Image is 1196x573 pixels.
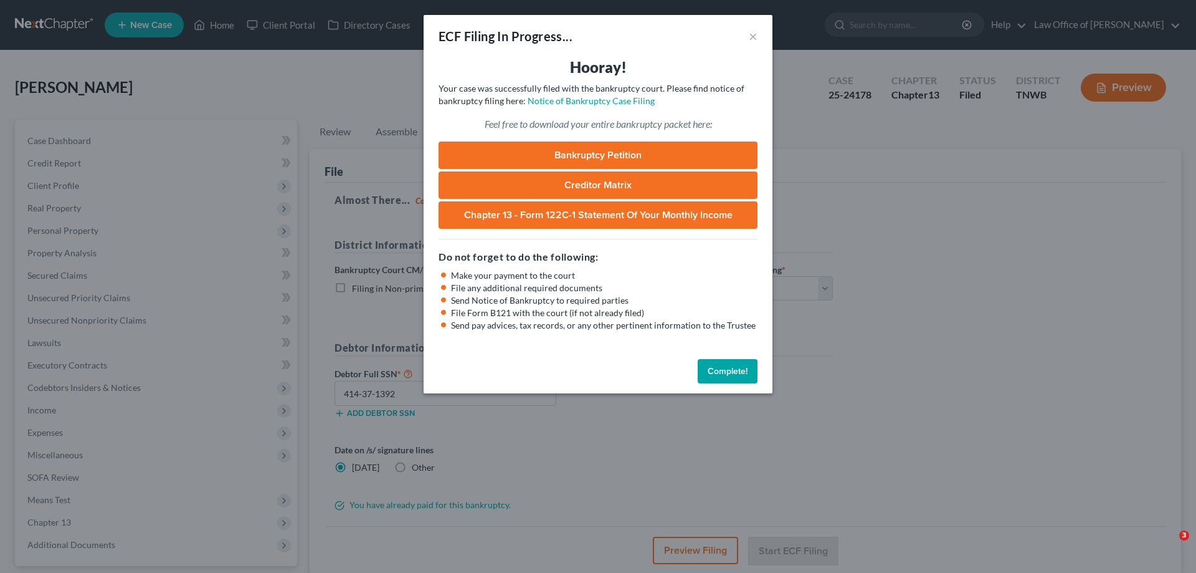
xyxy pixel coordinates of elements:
div: ECF Filing In Progress... [439,27,572,45]
h5: Do not forget to do the following: [439,249,757,264]
a: Chapter 13 - Form 122C-1 Statement Of Your Monthly Income [439,201,757,229]
li: Send Notice of Bankruptcy to required parties [451,294,757,307]
a: Bankruptcy Petition [439,142,757,169]
iframe: Intercom live chat [1154,531,1184,561]
li: File any additional required documents [451,282,757,294]
button: Complete! [698,359,757,384]
h3: Hooray! [439,57,757,77]
button: × [749,29,757,44]
li: File Form B121 with the court (if not already filed) [451,307,757,319]
p: Feel free to download your entire bankruptcy packet here: [439,117,757,132]
a: Creditor Matrix [439,171,757,199]
span: Your case was successfully filed with the bankruptcy court. Please find notice of bankruptcy fili... [439,83,744,106]
a: Notice of Bankruptcy Case Filing [528,95,655,106]
span: 3 [1179,531,1189,541]
li: Send pay advices, tax records, or any other pertinent information to the Trustee [451,319,757,332]
li: Make your payment to the court [451,269,757,282]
